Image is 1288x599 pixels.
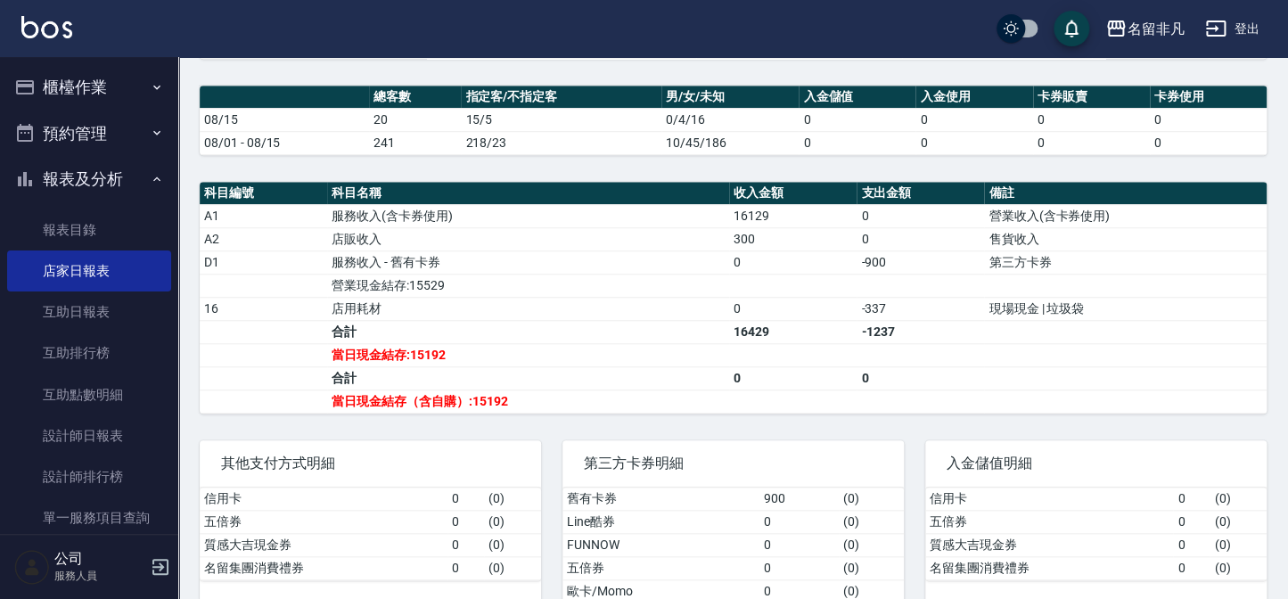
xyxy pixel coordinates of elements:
[221,455,520,472] span: 其他支付方式明細
[484,510,541,533] td: ( 0 )
[327,227,729,250] td: 店販收入
[925,556,1173,579] td: 名留集團消費禮券
[562,510,759,533] td: Line酷券
[984,227,1267,250] td: 售貨收入
[1054,11,1089,46] button: save
[925,533,1173,556] td: 質感大吉現金券
[369,86,461,109] th: 總客數
[839,556,904,579] td: ( 0 )
[661,108,800,131] td: 0/4/16
[7,374,171,415] a: 互助點數明細
[1033,86,1150,109] th: 卡券販賣
[857,250,984,274] td: -900
[562,556,759,579] td: 五倍券
[447,510,484,533] td: 0
[54,568,145,584] p: 服務人員
[369,108,461,131] td: 20
[562,533,759,556] td: FUNNOW
[7,332,171,373] a: 互助排行榜
[200,510,447,533] td: 五倍券
[839,488,904,511] td: ( 0 )
[200,488,541,580] table: a dense table
[1150,86,1267,109] th: 卡券使用
[369,131,461,154] td: 241
[7,415,171,456] a: 設計師日報表
[857,366,984,390] td: 0
[484,533,541,556] td: ( 0 )
[915,131,1032,154] td: 0
[562,488,759,511] td: 舊有卡券
[447,556,484,579] td: 0
[327,274,729,297] td: 營業現金結存:15529
[729,204,857,227] td: 16129
[729,182,857,205] th: 收入金額
[461,131,660,154] td: 218/23
[7,250,171,291] a: 店家日報表
[7,456,171,497] a: 設計師排行榜
[447,533,484,556] td: 0
[915,108,1032,131] td: 0
[857,320,984,343] td: -1237
[839,510,904,533] td: ( 0 )
[947,455,1245,472] span: 入金儲值明細
[200,204,327,227] td: A1
[327,366,729,390] td: 合計
[584,455,882,472] span: 第三方卡券明細
[729,227,857,250] td: 300
[857,297,984,320] td: -337
[1210,510,1267,533] td: ( 0 )
[54,550,145,568] h5: 公司
[327,390,729,413] td: 當日現金結存（含自購）:15192
[461,108,660,131] td: 15/5
[327,250,729,274] td: 服務收入 - 舊有卡券
[729,320,857,343] td: 16429
[1127,18,1184,40] div: 名留非凡
[200,227,327,250] td: A2
[7,209,171,250] a: 報表目錄
[200,108,369,131] td: 08/15
[1150,131,1267,154] td: 0
[7,156,171,202] button: 報表及分析
[729,297,857,320] td: 0
[1033,131,1150,154] td: 0
[984,250,1267,274] td: 第三方卡券
[1198,12,1267,45] button: 登出
[327,182,729,205] th: 科目名稱
[984,297,1267,320] td: 現場現金 | 垃圾袋
[1150,108,1267,131] td: 0
[925,488,1173,511] td: 信用卡
[7,291,171,332] a: 互助日報表
[839,533,904,556] td: ( 0 )
[1033,108,1150,131] td: 0
[1210,556,1267,579] td: ( 0 )
[200,533,447,556] td: 質感大吉現金券
[759,488,838,511] td: 900
[7,111,171,157] button: 預約管理
[925,488,1267,580] table: a dense table
[1173,510,1210,533] td: 0
[799,86,915,109] th: 入金儲值
[327,204,729,227] td: 服務收入(含卡券使用)
[799,108,915,131] td: 0
[200,297,327,320] td: 16
[200,488,447,511] td: 信用卡
[925,510,1173,533] td: 五倍券
[21,16,72,38] img: Logo
[484,488,541,511] td: ( 0 )
[799,131,915,154] td: 0
[1210,488,1267,511] td: ( 0 )
[857,182,984,205] th: 支出金額
[661,86,800,109] th: 男/女/未知
[857,204,984,227] td: 0
[729,366,857,390] td: 0
[984,204,1267,227] td: 營業收入(含卡券使用)
[759,510,838,533] td: 0
[327,320,729,343] td: 合計
[1098,11,1191,47] button: 名留非凡
[200,182,327,205] th: 科目編號
[200,131,369,154] td: 08/01 - 08/15
[447,488,484,511] td: 0
[484,556,541,579] td: ( 0 )
[14,549,50,585] img: Person
[729,250,857,274] td: 0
